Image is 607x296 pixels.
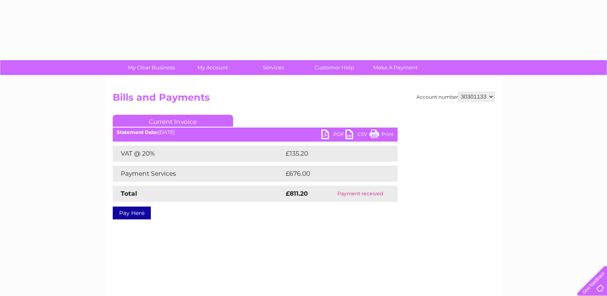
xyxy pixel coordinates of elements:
[323,186,397,202] td: Payment received
[321,130,345,141] a: PDF
[284,166,384,182] td: £676.00
[118,60,185,75] a: My Clear Business
[113,146,284,162] td: VAT @ 20%
[286,190,308,197] strong: £811.20
[179,60,246,75] a: My Account
[113,130,398,135] div: [DATE]
[121,190,137,197] strong: Total
[369,130,394,141] a: Print
[113,115,233,127] a: Current Invoice
[284,146,383,162] td: £135.20
[113,92,495,107] h2: Bills and Payments
[117,129,158,135] b: Statement Date:
[416,92,495,101] div: Account number
[240,60,307,75] a: Services
[362,60,428,75] a: Make A Payment
[113,207,151,219] a: Pay Here
[113,166,284,182] td: Payment Services
[301,60,367,75] a: Customer Help
[345,130,369,141] a: CSV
